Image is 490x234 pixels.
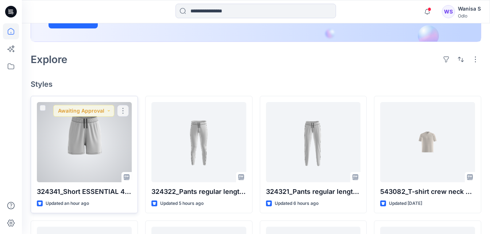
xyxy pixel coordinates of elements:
[46,200,89,207] p: Updated an hour ago
[151,102,246,182] a: 324322_Pants regular length ZEROWEIGHT_P1_YPT
[31,80,481,89] h4: Styles
[380,187,475,197] p: 543082_T-shirt crew neck s-s CUBIC_SMS_3D
[37,187,132,197] p: 324341_Short ESSENTIAL 4 INCH_P1_YPT
[266,102,361,182] a: 324321_Pants regular length ZEROWEIGHT_P1_YPT
[389,200,422,207] p: Updated [DATE]
[458,4,481,13] div: Wanisa S
[458,13,481,19] div: Odlo
[151,187,246,197] p: 324322_Pants regular length ZEROWEIGHT_P1_YPT
[37,102,132,182] a: 324341_Short ESSENTIAL 4 INCH_P1_YPT
[275,200,319,207] p: Updated 6 hours ago
[266,187,361,197] p: 324321_Pants regular length ZEROWEIGHT_P1_YPT
[442,5,455,18] div: WS
[31,54,67,65] h2: Explore
[160,200,204,207] p: Updated 5 hours ago
[380,102,475,182] a: 543082_T-shirt crew neck s-s CUBIC_SMS_3D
